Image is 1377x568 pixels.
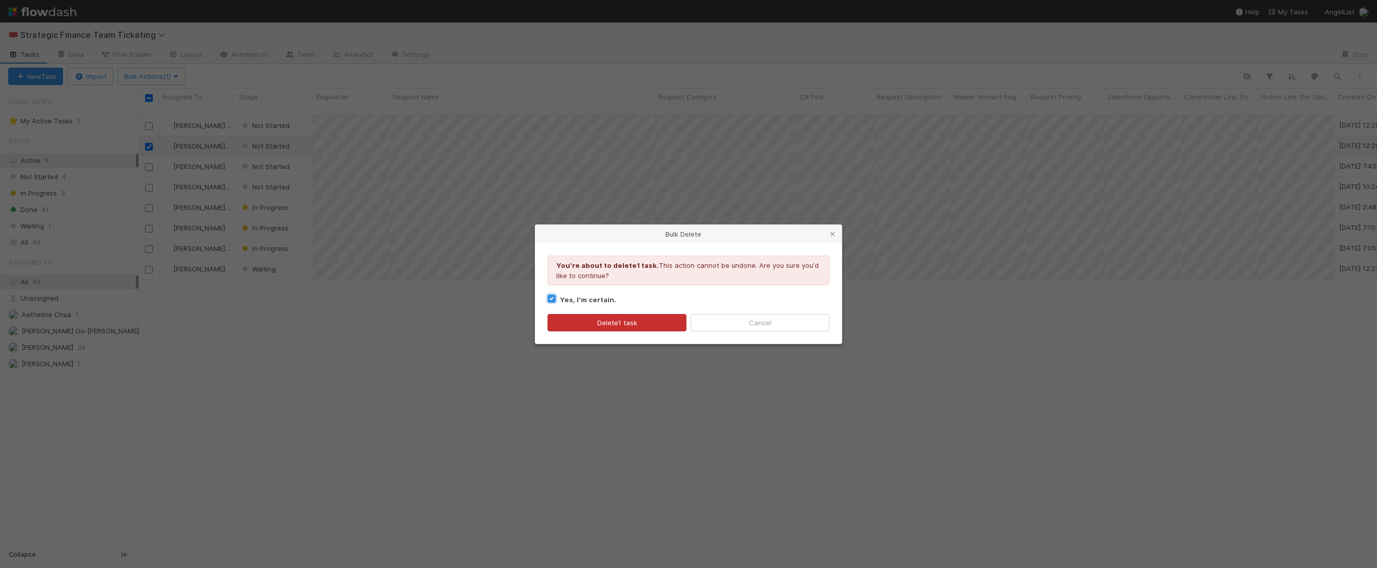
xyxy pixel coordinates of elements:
[535,225,842,243] div: Bulk Delete
[548,314,686,331] button: Delete1 task
[556,261,659,269] strong: Youʼre about to delete 1 task .
[691,314,829,331] button: Cancel
[548,256,829,285] div: This action cannot be undone. Are you sure youʼd like to continue?
[560,296,616,304] strong: Yes, I’m certain.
